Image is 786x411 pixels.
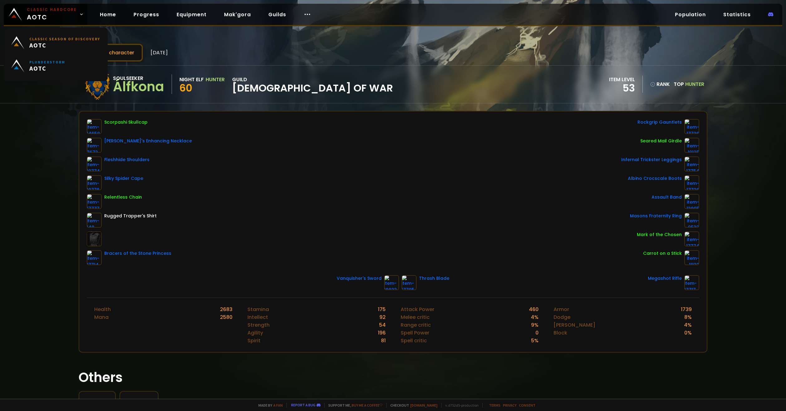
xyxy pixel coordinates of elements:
[291,403,315,407] a: Report a bug
[247,337,261,344] div: Spirit
[87,194,102,209] img: item-17777
[247,313,268,321] div: Intellect
[640,138,682,144] div: Seared Mail Girdle
[441,403,479,408] span: v. d752d5 - production
[378,305,386,313] div: 175
[674,81,704,88] div: Top
[104,250,171,257] div: Bracers of the Stone Princess
[384,275,399,290] img: item-10823
[172,8,212,21] a: Equipment
[104,138,192,144] div: [PERSON_NAME]'s Enhancing Necklace
[4,4,87,25] a: Classic HardcoreAOTC
[381,337,386,344] div: 81
[684,329,692,337] div: 0 %
[684,213,699,228] img: item-9533
[609,84,635,93] div: 53
[685,81,704,88] span: Hunter
[7,31,104,54] a: Classic Season of DiscoveryAOTC
[684,119,699,134] img: item-17736
[219,8,256,21] a: Mak'gora
[255,403,283,408] span: Made by
[129,8,164,21] a: Progress
[87,250,102,265] img: item-17714
[684,175,699,190] img: item-17728
[684,231,699,246] img: item-17774
[263,8,291,21] a: Guilds
[554,321,595,329] div: [PERSON_NAME]
[104,119,148,126] div: Scorpashi Skullcap
[87,119,102,134] img: item-14658
[29,41,100,49] span: AOTC
[684,321,692,329] div: 4 %
[27,7,77,22] span: AOTC
[150,49,168,57] span: [DATE]
[401,305,434,313] div: Attack Power
[379,321,386,329] div: 54
[29,64,65,72] span: AOTC
[79,44,143,62] button: Scan character
[247,329,263,337] div: Agility
[684,313,692,321] div: 8 %
[637,119,682,126] div: Rockgrip Gauntlets
[7,54,104,77] a: PlunderstormAOTC
[337,275,382,282] div: Vanquisher's Sword
[29,60,65,64] small: Plunderstorm
[401,337,427,344] div: Spell critic
[628,175,682,182] div: Albino Crocscale Boots
[179,76,204,84] div: Night Elf
[489,403,500,408] a: Terms
[324,403,383,408] span: Support me,
[718,8,756,21] a: Statistics
[401,313,430,321] div: Melee critic
[79,368,707,387] h1: Others
[94,313,109,321] div: Mana
[650,81,670,88] div: rank
[179,81,192,95] span: 60
[531,337,539,344] div: 5 %
[401,329,429,337] div: Spell Power
[247,305,269,313] div: Stamina
[113,75,164,82] div: Soulseeker
[637,231,682,238] div: Mark of the Chosen
[220,313,232,321] div: 2580
[378,329,386,337] div: 196
[27,7,77,12] small: Classic Hardcore
[87,213,102,228] img: item-148
[402,275,417,290] img: item-17705
[401,321,431,329] div: Range critic
[104,175,143,182] div: Silky Spider Cape
[113,82,164,92] div: Álfkona
[273,403,283,408] a: a fan
[519,403,535,408] a: Consent
[87,156,102,171] img: item-10774
[643,250,682,257] div: Carrot on a Stick
[232,84,393,93] span: [DEMOGRAPHIC_DATA] of War
[554,305,569,313] div: Armor
[684,138,699,153] img: item-19125
[681,305,692,313] div: 1739
[94,305,111,313] div: Health
[684,250,699,265] img: item-11122
[220,305,232,313] div: 2683
[104,194,142,201] div: Relentless Chain
[648,275,682,282] div: Megashot Rifle
[104,213,157,219] div: Rugged Trapper's Shirt
[630,213,682,219] div: Masons Fraternity Ring
[206,76,225,84] div: Hunter
[670,8,711,21] a: Population
[554,329,567,337] div: Block
[104,156,149,163] div: Fleshhide Shoulders
[352,403,383,408] a: Buy me a coffee
[29,37,100,41] small: Classic Season of Discovery
[684,275,699,290] img: item-17717
[87,175,102,190] img: item-10776
[419,275,449,282] div: Thrash Blade
[247,321,270,329] div: Strength
[87,138,102,153] img: item-7673
[95,8,121,21] a: Home
[531,313,539,321] div: 4 %
[621,156,682,163] div: Infernal Trickster Leggings
[386,403,437,408] span: Checkout
[535,329,539,337] div: 0
[531,321,539,329] div: 9 %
